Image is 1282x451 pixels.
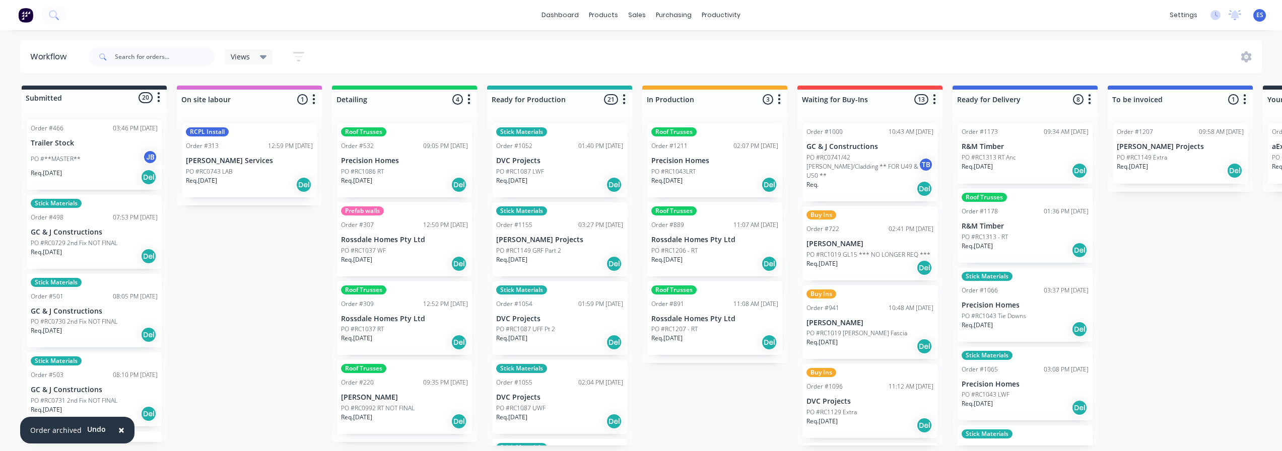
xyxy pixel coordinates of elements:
div: Stick MaterialsOrder #105201:40 PM [DATE]DVC ProjectsPO #RC1087 LWFReq.[DATE]Del [492,123,627,197]
div: Stick Materials [31,356,82,365]
p: PO #RC1037 RT [341,325,384,334]
p: PO #RC1087 LWF [496,167,544,176]
p: GC & J Constructions [31,386,158,394]
p: Rossdale Homes Pty Ltd [341,315,468,323]
div: Order #1096 [806,382,843,391]
p: PO #RC1043LRT [651,167,696,176]
p: R&M Timber [962,222,1089,231]
img: Factory [18,8,33,23]
div: Order #501 [31,292,63,301]
p: Precision Homes [341,157,468,165]
div: Del [916,260,932,276]
span: ES [1256,11,1263,20]
div: Roof TrussesOrder #121102:07 PM [DATE]Precision HomesPO #RC1043LRTReq.[DATE]Del [647,123,782,197]
div: Order #498 [31,213,63,222]
div: Del [916,181,932,197]
span: Views [231,51,250,62]
p: Req. [DATE] [496,334,527,343]
div: 03:08 PM [DATE] [1044,365,1089,374]
p: Req. [DATE] [962,321,993,330]
div: Del [451,413,467,429]
p: PO #RC0741/42 [PERSON_NAME]/Cladding ** FOR U49 & U50 ** [806,153,918,180]
div: Order archived [30,425,82,435]
p: Req. [DATE] [651,255,683,264]
div: Stick Materials [31,199,82,208]
div: Roof TrussesOrder #89111:08 AM [DATE]Rossdale Homes Pty LtdPO #RC1207 - RTReq.[DATE]Del [647,281,782,355]
p: GC & J Constructions [31,228,158,237]
p: Req. [806,180,819,189]
div: Del [606,256,622,272]
p: [PERSON_NAME] [806,319,933,327]
div: Buy InsOrder #94110:48 AM [DATE][PERSON_NAME]PO #RC1019 [PERSON_NAME] FasciaReq.[DATE]Del [802,285,937,359]
p: Precision Homes [962,301,1089,310]
div: Order #532 [341,141,374,151]
p: DVC Projects [496,393,623,402]
div: 01:40 PM [DATE] [578,141,623,151]
div: Roof Trusses [651,285,697,294]
p: [PERSON_NAME] Projects [496,236,623,244]
div: Order #1052 [496,141,532,151]
div: RCPL InstallOrder #31312:59 PM [DATE][PERSON_NAME] ServicesPO #RC0743 LABReq.[DATE]Del [182,123,317,197]
p: PO #RC1129 Extra [806,408,857,417]
p: Req. [DATE] [341,413,372,422]
div: Order #891 [651,299,684,309]
p: Req. [DATE] [651,334,683,343]
div: Roof TrussesOrder #22009:35 PM [DATE][PERSON_NAME]PO #RC0992 RT NOT FINALReq.[DATE]Del [337,360,472,434]
div: productivity [697,8,746,23]
div: 11:07 AM [DATE] [733,220,778,230]
p: PO #RC1313 - RT [962,233,1008,242]
div: Del [916,417,932,433]
div: 09:35 PM [DATE] [423,378,468,387]
div: 11:08 AM [DATE] [733,299,778,309]
div: Stick Materials [962,351,1013,360]
p: Req. [DATE] [962,242,993,251]
p: PO #RC1087 UWF [496,404,546,413]
div: Order #1173 [962,127,998,136]
p: R&M Timber [962,142,1089,151]
p: [PERSON_NAME] [806,240,933,248]
div: 01:59 PM [DATE] [578,299,623,309]
p: Precision Homes [651,157,778,165]
div: Order #46603:46 PM [DATE]Trailer StockPO #**MASTER**JBReq.[DATE]Del [27,120,162,190]
div: Del [1071,163,1088,179]
p: Rossdale Homes Pty Ltd [651,315,778,323]
div: Del [1071,321,1088,337]
p: Precision Homes [962,380,1089,389]
div: Stick MaterialsOrder #50308:10 PM [DATE]GC & J ConstructionsPO #RC0731 2nd Fix NOT FINALReq.[DATE... [27,352,162,426]
div: Workflow [30,51,72,63]
p: Req. [DATE] [1117,162,1148,171]
div: 09:34 AM [DATE] [1044,127,1089,136]
div: Del [451,177,467,193]
div: Del [451,256,467,272]
div: 07:53 PM [DATE] [113,213,158,222]
p: PO #RC0992 RT NOT FINAL [341,404,415,413]
p: PO #RC1149 GRF Part 2 [496,246,561,255]
div: 12:59 PM [DATE] [268,141,313,151]
p: [PERSON_NAME] Services [186,157,313,165]
div: Del [606,177,622,193]
p: Req. [DATE] [31,169,62,178]
p: DVC Projects [496,157,623,165]
div: Stick Materials [962,429,1013,438]
p: Req. [DATE] [341,334,372,343]
div: Stick MaterialsOrder #50108:05 PM [DATE]GC & J ConstructionsPO #RC0730 2nd Fix NOT FINALReq.[DATE... [27,274,162,348]
p: Req. [DATE] [962,399,993,408]
p: GC & J Constructions [806,142,933,151]
div: Del [761,256,777,272]
div: Order #1178 [962,207,998,216]
p: PO #RC1019 GL15 *** NO LONGER REQ *** [806,250,930,259]
div: Stick MaterialsOrder #106603:37 PM [DATE]Precision HomesPO #RC1043 Tie DownsReq.[DATE]Del [958,268,1093,342]
p: Req. [DATE] [186,176,217,185]
p: Req. [DATE] [806,417,838,426]
div: 02:07 PM [DATE] [733,141,778,151]
div: Order #722 [806,224,839,234]
p: Req. [DATE] [341,255,372,264]
div: Roof Trusses [651,206,697,215]
div: 03:27 PM [DATE] [578,220,623,230]
p: Req. [DATE] [496,413,527,422]
div: Stick Materials [496,364,547,373]
p: PO #RC1313 RT Anc [962,153,1016,162]
div: Roof Trusses [341,285,386,294]
div: Order #100010:43 AM [DATE]GC & J ConstructionsPO #RC0741/42 [PERSON_NAME]/Cladding ** FOR U49 & U... [802,123,937,201]
p: GC & J Constructions [31,307,158,316]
